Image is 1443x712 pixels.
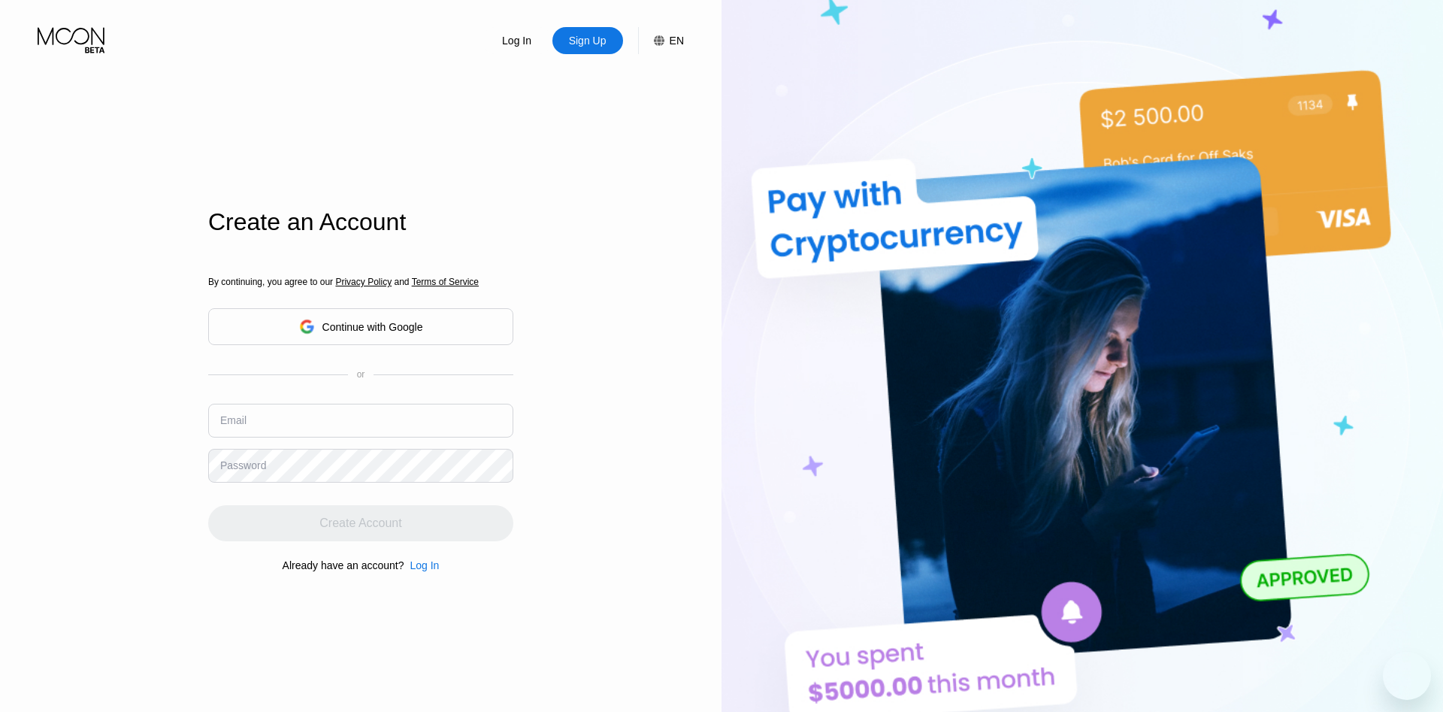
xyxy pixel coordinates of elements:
iframe: Button to launch messaging window [1383,652,1431,700]
div: Email [220,414,247,426]
div: Continue with Google [208,308,513,345]
div: Sign Up [552,27,623,54]
div: By continuing, you agree to our [208,277,513,287]
span: Terms of Service [412,277,479,287]
div: or [357,369,365,380]
div: Sign Up [567,33,608,48]
div: Log In [482,27,552,54]
div: Log In [410,559,439,571]
div: EN [670,35,684,47]
span: Privacy Policy [335,277,392,287]
div: Password [220,459,266,471]
div: Already have an account? [283,559,404,571]
div: Continue with Google [322,321,423,333]
div: Log In [404,559,439,571]
div: Log In [501,33,533,48]
div: Create an Account [208,208,513,236]
div: EN [638,27,684,54]
span: and [392,277,412,287]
